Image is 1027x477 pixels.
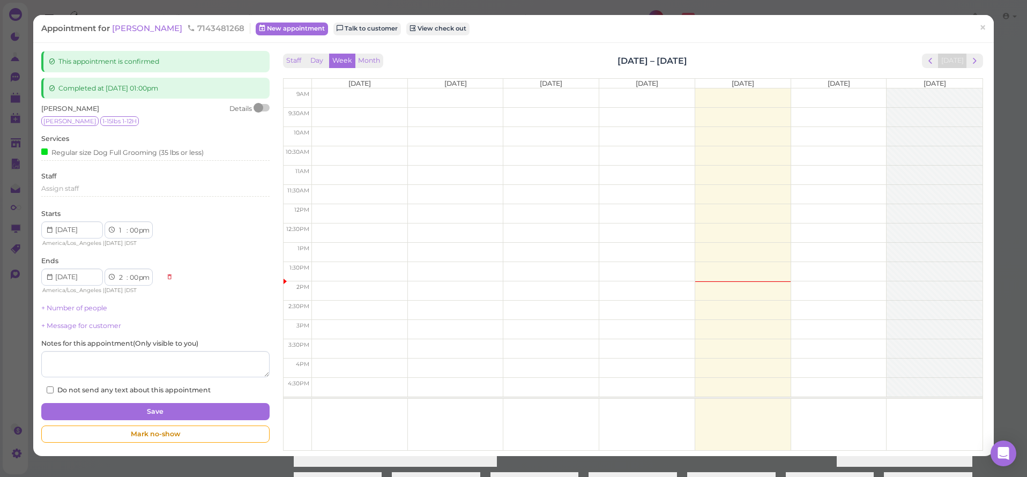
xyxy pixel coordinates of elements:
span: 2pm [296,284,309,290]
span: America/Los_Angeles [42,287,101,294]
label: Ends [41,256,58,266]
span: 4pm [296,361,309,368]
span: 11:30am [287,187,309,194]
h2: [DATE] – [DATE] [617,55,687,67]
span: 7143481268 [187,23,244,33]
a: Talk to customer [333,23,401,35]
a: View check out [406,23,470,35]
a: × [973,16,993,41]
span: [DATE] [924,79,946,87]
span: 1pm [297,245,309,252]
span: [DATE] [105,240,123,247]
button: Save [41,403,269,420]
span: 12pm [294,206,309,213]
label: Staff [41,172,56,181]
button: Day [304,54,330,68]
div: Mark no-show [41,426,269,443]
span: 1:30pm [289,264,309,271]
button: prev [922,54,939,68]
span: DST [126,240,137,247]
span: 3:30pm [288,341,309,348]
span: 3pm [296,322,309,329]
button: Week [329,54,355,68]
a: [PERSON_NAME] [112,23,184,33]
span: [DATE] [636,79,658,87]
span: 12:30pm [286,226,309,233]
label: Starts [41,209,61,219]
a: New appointment [256,23,328,35]
label: Notes for this appointment ( Only visible to you ) [41,339,198,348]
button: Month [355,54,383,68]
span: × [979,20,986,35]
span: [PERSON_NAME] [41,116,99,126]
a: + Message for customer [41,322,121,330]
div: Appointment for [41,23,250,34]
span: [DATE] [105,287,123,294]
span: 10am [294,129,309,136]
div: | | [41,286,161,295]
span: 9:30am [288,110,309,117]
label: Do not send any text about this appointment [47,385,211,395]
span: 9am [296,91,309,98]
input: Do not send any text about this appointment [47,386,54,393]
span: 11am [295,168,309,175]
span: [DATE] [540,79,562,87]
span: Assign staff [41,184,79,192]
label: Services [41,134,69,144]
span: 4:30pm [288,380,309,387]
div: Details [229,104,252,114]
span: [DATE] [444,79,467,87]
span: 10:30am [286,148,309,155]
div: Regular size Dog Full Grooming (35 lbs or less) [41,146,204,158]
div: Completed at [DATE] 01:00pm [41,78,269,99]
a: + Number of people [41,304,107,312]
span: [PERSON_NAME] [41,105,99,113]
span: 1-15lbs 1-12H [100,116,139,126]
div: Open Intercom Messenger [991,441,1016,466]
span: [DATE] [828,79,850,87]
span: [DATE] [732,79,754,87]
button: Staff [283,54,304,68]
div: | | [41,238,161,248]
span: America/Los_Angeles [42,240,101,247]
span: [DATE] [348,79,371,87]
span: DST [126,287,137,294]
span: 2:30pm [288,303,309,310]
button: [DATE] [938,54,967,68]
div: This appointment is confirmed [41,51,269,72]
button: next [966,54,983,68]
